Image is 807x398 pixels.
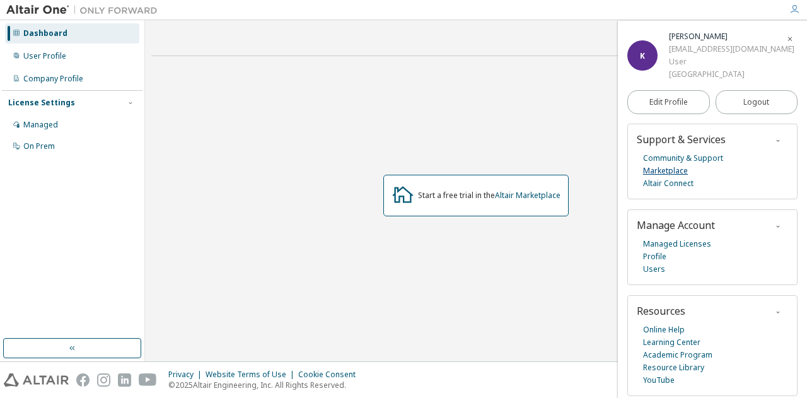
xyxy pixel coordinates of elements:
[643,177,694,190] a: Altair Connect
[139,373,157,387] img: youtube.svg
[649,97,688,107] span: Edit Profile
[643,250,666,263] a: Profile
[669,30,794,43] div: Kelvin Jebastine
[418,190,560,201] div: Start a free trial in the
[643,336,700,349] a: Learning Center
[640,50,645,61] span: K
[23,141,55,151] div: On Prem
[643,324,685,336] a: Online Help
[627,90,710,114] a: Edit Profile
[495,190,560,201] a: Altair Marketplace
[8,98,75,108] div: License Settings
[643,238,711,250] a: Managed Licenses
[168,380,363,390] p: © 2025 Altair Engineering, Inc. All Rights Reserved.
[669,43,794,56] div: [EMAIL_ADDRESS][DOMAIN_NAME]
[743,96,769,108] span: Logout
[637,218,715,232] span: Manage Account
[669,68,794,81] div: [GEOGRAPHIC_DATA]
[76,373,90,387] img: facebook.svg
[118,373,131,387] img: linkedin.svg
[23,74,83,84] div: Company Profile
[97,373,110,387] img: instagram.svg
[643,374,675,387] a: YouTube
[637,132,726,146] span: Support & Services
[298,370,363,380] div: Cookie Consent
[643,263,665,276] a: Users
[643,349,712,361] a: Academic Program
[637,304,685,318] span: Resources
[643,165,688,177] a: Marketplace
[23,51,66,61] div: User Profile
[716,90,798,114] button: Logout
[643,361,704,374] a: Resource Library
[4,373,69,387] img: altair_logo.svg
[206,370,298,380] div: Website Terms of Use
[643,152,723,165] a: Community & Support
[669,56,794,68] div: User
[23,28,67,38] div: Dashboard
[168,370,206,380] div: Privacy
[23,120,58,130] div: Managed
[6,4,164,16] img: Altair One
